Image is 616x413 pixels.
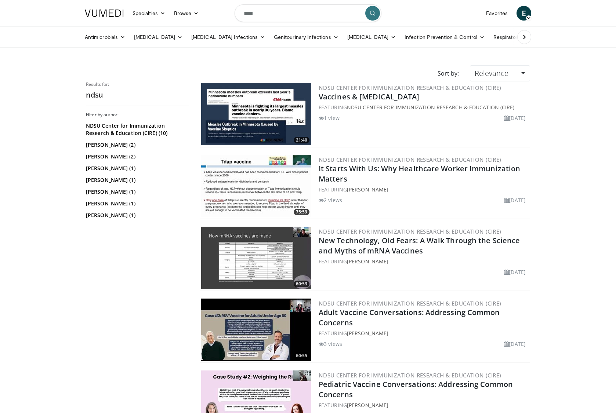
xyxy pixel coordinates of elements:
a: Favorites [482,6,512,21]
div: Sort by: [432,65,464,81]
span: 60:55 [294,352,309,359]
a: [MEDICAL_DATA] Infections [187,30,269,44]
a: [PERSON_NAME] (1) [86,176,187,184]
a: [MEDICAL_DATA] [130,30,187,44]
div: FEATURING [319,329,529,337]
a: NDSU Center for Immunization Research & Education (CIRE) [347,104,515,111]
a: [PERSON_NAME] (1) [86,212,187,219]
h2: ndsu [86,90,189,100]
p: Results for: [86,81,189,87]
div: FEATURING [319,103,529,111]
a: 75:59 [201,155,311,217]
a: [PERSON_NAME] (1) [86,188,187,195]
img: 7eed0653-1ff3-4225-95ca-ab5e1d7b9dcb.300x170_q85_crop-smart_upscale.jpg [201,227,311,289]
a: 21:40 [201,83,311,145]
span: Relevance [475,68,508,78]
h3: Filter by author: [86,112,189,118]
li: [DATE] [504,114,526,122]
li: [DATE] [504,268,526,276]
a: [PERSON_NAME] [347,186,388,193]
li: 3 views [319,340,342,348]
div: FEATURING [319,401,529,409]
div: FEATURING [319,186,529,193]
a: Relevance [470,65,530,81]
a: It Starts With Us: Why Healthcare Worker Immunization Matters [319,164,520,184]
a: [PERSON_NAME] (1) [86,165,187,172]
li: [DATE] [504,196,526,204]
a: NDSU Center for Immunization Research & Education (CIRE) [319,300,501,307]
a: Specialties [128,6,170,21]
a: 60:55 [201,299,311,361]
li: 1 view [319,114,340,122]
li: 2 views [319,196,342,204]
a: [PERSON_NAME] (2) [86,141,187,149]
a: NDSU Center for Immunization Research & Education (CIRE) (10) [86,122,187,137]
img: VuMedi Logo [85,10,124,17]
img: 3a87b55b-d24e-4a04-b9c9-b54c4edb5528.300x170_q85_crop-smart_upscale.jpg [201,299,311,361]
a: Browse [170,6,203,21]
a: [PERSON_NAME] (1) [86,200,187,207]
span: 21:40 [294,137,309,143]
a: New Technology, Old Fears: A Walk Through the Science and Myths of mRNA Vaccines [319,235,520,256]
a: [PERSON_NAME] (2) [86,153,187,160]
a: NDSU Center for Immunization Research & Education (CIRE) [319,372,501,379]
a: NDSU Center for Immunization Research & Education (CIRE) [319,156,501,163]
a: Adult Vaccine Conversations: Addressing Common Concerns [319,307,500,328]
a: Antimicrobials [80,30,130,44]
img: 7fc66f18-c74b-433b-8d81-9c11bbb2e0cb.300x170_q85_crop-smart_upscale.jpg [201,83,311,145]
a: Infection Prevention & Control [400,30,489,44]
a: Vaccines & [MEDICAL_DATA] [319,92,420,102]
li: [DATE] [504,340,526,348]
a: Genitourinary Infections [269,30,343,44]
a: [MEDICAL_DATA] [343,30,400,44]
input: Search topics, interventions [235,4,381,22]
div: FEATURING [319,257,529,265]
a: Respiratory Infections [489,30,557,44]
a: NDSU Center for Immunization Research & Education (CIRE) [319,84,501,91]
img: 2aece2f6-28e3-4d60-ab7a-295fa75636d9.300x170_q85_crop-smart_upscale.jpg [201,155,311,217]
a: [PERSON_NAME] [347,402,388,409]
a: [PERSON_NAME] [347,258,388,265]
a: Pediatric Vaccine Conversations: Addressing Common Concerns [319,379,513,399]
a: NDSU Center for Immunization Research & Education (CIRE) [319,228,501,235]
a: E [517,6,531,21]
span: 75:59 [294,209,309,215]
span: 60:53 [294,281,309,287]
a: 60:53 [201,227,311,289]
a: [PERSON_NAME] [347,330,388,337]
